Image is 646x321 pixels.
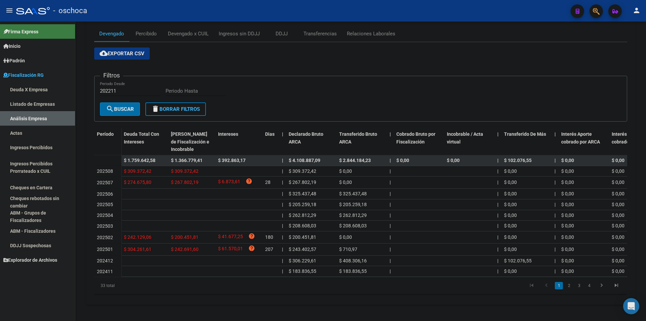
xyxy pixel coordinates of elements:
[282,168,283,174] span: |
[303,30,337,37] div: Transferencias
[612,213,624,218] span: $ 0,00
[561,213,574,218] span: $ 0,00
[504,168,517,174] span: $ 0,00
[501,127,552,157] datatable-header-cell: Transferido De Más
[336,127,387,157] datatable-header-cell: Transferido Bruto ARCA
[136,30,157,37] div: Percibido
[289,258,316,263] span: $ 306.229,61
[390,180,391,185] span: |
[585,282,593,289] a: 4
[504,202,517,207] span: $ 0,00
[3,256,57,264] span: Explorador de Archivos
[554,268,555,274] span: |
[497,223,498,228] span: |
[623,298,639,314] div: Open Intercom Messenger
[97,247,113,252] span: 202501
[390,247,391,252] span: |
[279,127,286,157] datatable-header-cell: |
[94,277,200,294] div: 33 total
[339,258,367,263] span: $ 408.306,16
[554,258,555,263] span: |
[612,191,624,196] span: $ 0,00
[289,213,316,218] span: $ 262.812,29
[554,223,555,228] span: |
[554,131,556,137] span: |
[124,168,151,174] span: $ 309.372,42
[612,180,624,185] span: $ 0,00
[554,180,555,185] span: |
[171,234,199,240] span: $ 200.451,81
[612,268,624,274] span: $ 0,00
[289,202,316,207] span: $ 205.259,18
[124,247,151,252] span: $ 304.261,61
[171,168,199,174] span: $ 309.372,42
[504,234,517,240] span: $ 0,00
[282,268,283,274] span: |
[97,168,113,174] span: 202508
[554,234,555,240] span: |
[561,234,574,240] span: $ 0,00
[394,127,444,157] datatable-header-cell: Cobrado Bruto por Fiscalización
[282,180,283,185] span: |
[3,28,38,35] span: Firma Express
[497,268,498,274] span: |
[565,282,573,289] a: 2
[53,3,87,18] span: - oschoca
[633,6,641,14] mat-icon: person
[218,233,243,242] span: $ 41.677,25
[171,180,199,185] span: $ 267.802,19
[559,127,609,157] datatable-header-cell: Interés Aporte cobrado por ARCA
[219,30,260,37] div: Ingresos sin DDJJ
[525,282,538,289] a: go to first page
[612,158,624,163] span: $ 0,00
[97,223,113,229] span: 202503
[390,202,391,207] span: |
[3,57,25,64] span: Padrón
[575,282,583,289] a: 3
[447,131,483,145] span: Incobrable / Acta virtual
[584,280,594,291] li: page 4
[282,234,283,240] span: |
[289,234,316,240] span: $ 200.451,81
[106,106,134,112] span: Buscar
[289,168,316,174] span: $ 309.372,42
[504,258,532,263] span: $ 102.076,55
[171,158,203,163] span: $ 1.366.779,41
[97,202,113,207] span: 202505
[552,127,559,157] datatable-header-cell: |
[495,127,501,157] datatable-header-cell: |
[3,42,21,50] span: Inicio
[612,202,624,207] span: $ 0,00
[612,247,624,252] span: $ 0,00
[497,191,498,196] span: |
[218,131,238,137] span: Intereses
[218,245,243,254] span: $ 61.570,01
[168,30,209,37] div: Devengado x CUIL
[390,191,391,196] span: |
[554,213,555,218] span: |
[497,131,499,137] span: |
[390,131,391,137] span: |
[5,6,13,14] mat-icon: menu
[215,127,262,157] datatable-header-cell: Intereses
[396,131,435,145] span: Cobrado Bruto por Fiscalización
[390,168,391,174] span: |
[610,282,623,289] a: go to last page
[121,127,168,157] datatable-header-cell: Deuda Total Con Intereses
[246,178,252,185] i: help
[151,106,200,112] span: Borrar Filtros
[339,247,357,252] span: $ 710,97
[554,280,564,291] li: page 1
[339,223,367,228] span: $ 208.608,03
[282,213,283,218] span: |
[504,158,532,163] span: $ 102.076,55
[504,213,517,218] span: $ 0,00
[282,202,283,207] span: |
[339,168,352,174] span: $ 0,00
[248,233,255,239] i: help
[497,158,499,163] span: |
[97,235,113,240] span: 202502
[289,223,316,228] span: $ 208.608,03
[99,30,124,37] div: Devengado
[339,202,367,207] span: $ 205.259,18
